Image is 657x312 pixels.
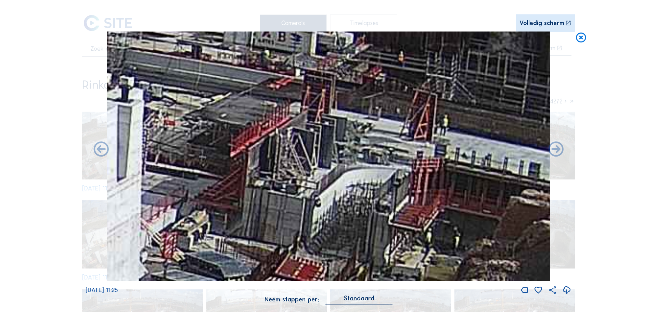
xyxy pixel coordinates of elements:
[344,295,374,301] div: Standaard
[107,32,550,281] img: Image
[92,140,110,159] i: Forward
[86,286,118,294] span: [DATE] 11:25
[547,140,565,159] i: Back
[325,295,392,304] div: Standaard
[519,20,564,27] div: Volledig scherm
[265,297,319,303] div: Neem stappen per:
